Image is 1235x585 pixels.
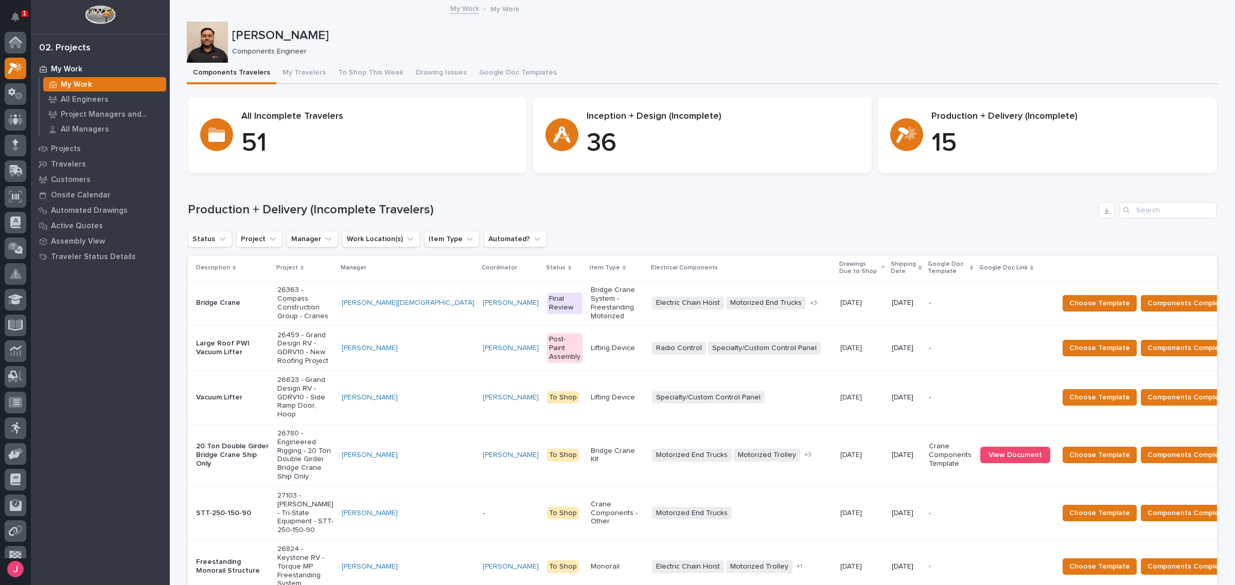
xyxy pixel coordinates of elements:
[840,507,864,518] p: [DATE]
[929,562,972,571] p: -
[1148,560,1227,573] span: Components Complete
[61,95,109,104] p: All Engineers
[1148,297,1227,309] span: Components Complete
[929,509,972,518] p: -
[483,299,539,307] a: [PERSON_NAME]
[591,286,644,320] p: Bridge Crane System - Freestanding Motorized
[341,262,366,273] p: Manager
[989,451,1042,459] span: View Document
[547,560,579,573] div: To Shop
[1141,389,1233,406] button: Components Complete
[840,449,864,460] p: [DATE]
[734,449,800,462] span: Motorized Trolley
[483,344,539,353] a: [PERSON_NAME]
[892,562,921,571] p: [DATE]
[332,63,410,84] button: To Shop This Week
[928,259,967,278] p: Google Doc Template
[85,5,115,24] img: Workspace Logo
[1119,202,1217,218] input: Search
[51,252,136,262] p: Traveler Status Details
[51,65,82,74] p: My Work
[277,331,333,365] p: 26459 - Grand Design RV - GDRV10 - New Roofing Project
[587,111,860,122] p: Inception + Design (Incomplete)
[652,297,724,309] span: Electric Chain Hoist
[342,509,398,518] a: [PERSON_NAME]
[236,231,283,247] button: Project
[276,63,332,84] button: My Travelers
[31,233,170,249] a: Assembly View
[591,447,644,464] p: Bridge Crane Kit
[40,77,170,92] a: My Work
[196,393,269,402] p: Vacuum Lifter
[652,507,732,520] span: Motorized End Trucks
[277,429,333,481] p: 26780 - Engineered Rigging - 20 Ton Double Girder Bridge Crane Ship Only
[929,393,972,402] p: -
[196,262,230,273] p: Description
[187,63,276,84] button: Components Travelers
[232,28,1214,43] p: [PERSON_NAME]
[652,342,706,355] span: Radio Control
[31,187,170,203] a: Onsite Calendar
[473,63,563,84] button: Google Doc Templates
[51,237,105,246] p: Assembly View
[892,344,921,353] p: [DATE]
[891,259,916,278] p: Shipping Date
[23,10,26,17] p: 1
[342,451,398,460] a: [PERSON_NAME]
[51,222,103,231] p: Active Quotes
[51,191,111,200] p: Onsite Calendar
[1063,340,1137,356] button: Choose Template
[1141,447,1233,463] button: Components Complete
[1141,340,1233,356] button: Components Complete
[232,47,1210,56] p: Components Engineer
[1141,295,1233,312] button: Components Complete
[1069,449,1130,461] span: Choose Template
[547,333,583,363] div: Post-Paint Assembly
[342,344,398,353] a: [PERSON_NAME]
[591,344,644,353] p: Lifting Device
[483,562,539,571] a: [PERSON_NAME]
[651,262,718,273] p: Electrical Components
[13,12,26,29] div: Notifications1
[31,203,170,218] a: Automated Drawings
[61,125,109,134] p: All Managers
[591,562,644,571] p: Monorail
[5,6,26,28] button: Notifications
[51,175,91,185] p: Customers
[1148,391,1227,404] span: Components Complete
[483,509,539,518] p: -
[929,442,972,468] p: Crane Components Template
[51,144,81,154] p: Projects
[892,299,921,307] p: [DATE]
[587,128,860,159] p: 36
[1141,558,1233,575] button: Components Complete
[726,560,792,573] span: Motorized Trolley
[547,391,579,404] div: To Shop
[708,342,821,355] span: Specialty/Custom Control Panel
[31,141,170,156] a: Projects
[61,110,162,119] p: Project Managers and Engineers
[892,393,921,402] p: [DATE]
[31,61,170,77] a: My Work
[1141,505,1233,521] button: Components Complete
[31,172,170,187] a: Customers
[188,203,1095,217] h1: Production + Delivery (Incomplete Travelers)
[652,449,732,462] span: Motorized End Trucks
[1069,391,1130,404] span: Choose Template
[931,111,1205,122] p: Production + Delivery (Incomplete)
[726,297,806,309] span: Motorized End Trucks
[40,107,170,121] a: Project Managers and Engineers
[342,562,398,571] a: [PERSON_NAME]
[547,449,579,462] div: To Shop
[188,231,232,247] button: Status
[424,231,480,247] button: Item Type
[40,92,170,106] a: All Engineers
[1063,558,1137,575] button: Choose Template
[490,3,519,14] p: My Work
[483,393,539,402] a: [PERSON_NAME]
[797,563,802,570] span: + 1
[51,160,86,169] p: Travelers
[31,249,170,264] a: Traveler Status Details
[483,451,539,460] a: [PERSON_NAME]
